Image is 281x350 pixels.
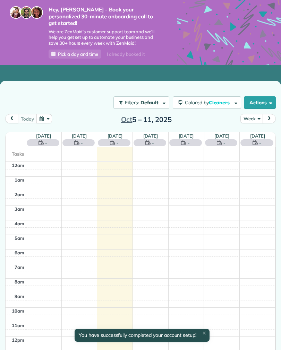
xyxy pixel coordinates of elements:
button: Filters: Default [113,96,169,109]
a: [DATE] [179,133,194,139]
button: next [263,114,276,123]
a: [DATE] [108,133,122,139]
span: 11am [12,323,24,328]
a: Pick a day and time [49,50,101,59]
a: [DATE] [72,133,87,139]
a: [DATE] [214,133,229,139]
span: 9am [15,294,24,299]
div: I already booked it [103,50,149,59]
span: 1am [15,177,24,183]
img: jorge-587dff0eeaa6aab1f244e6dc62b8924c3b6ad411094392a53c71c6c4a576187d.jpg [20,6,33,19]
button: Actions [244,96,276,109]
span: We are ZenMaid’s customer support team and we’ll help you get set up to automate your business an... [49,29,156,46]
span: Filters: [125,99,139,106]
button: Week [240,114,263,123]
span: Default [140,99,159,106]
span: Cleaners [209,99,231,106]
img: michelle-19f622bdf1676172e81f8f8fba1fb50e276960ebfe0243fe18214015130c80e4.jpg [31,6,43,19]
span: 12pm [12,337,24,343]
span: - [188,139,190,146]
a: [DATE] [250,133,265,139]
strong: Hey, [PERSON_NAME] - Book your personalized 30-minute onboarding call to get started! [49,6,156,27]
span: - [223,139,225,146]
a: [DATE] [36,133,51,139]
span: Tasks [12,151,24,157]
span: 10am [12,308,24,314]
span: 2am [15,192,24,197]
span: - [81,139,83,146]
button: today [18,114,37,123]
h2: 5 – 11, 2025 [103,116,190,123]
img: maria-72a9807cf96188c08ef61303f053569d2e2a8a1cde33d635c8a3ac13582a053d.jpg [10,6,22,19]
span: 5am [15,235,24,241]
span: - [117,139,119,146]
span: - [45,139,47,146]
span: 4am [15,221,24,226]
span: - [152,139,154,146]
span: 8am [15,279,24,285]
span: 3am [15,206,24,212]
span: Oct [121,115,133,124]
span: 7am [15,264,24,270]
span: - [259,139,261,146]
span: 6am [15,250,24,255]
button: prev [5,114,18,123]
div: You have successfully completed your account setup! [75,329,210,342]
button: Colored byCleaners [173,96,241,109]
span: Pick a day and time [58,51,98,57]
a: Filters: Default [110,96,169,109]
span: 12am [12,163,24,168]
a: [DATE] [143,133,158,139]
span: Colored by [185,99,232,106]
